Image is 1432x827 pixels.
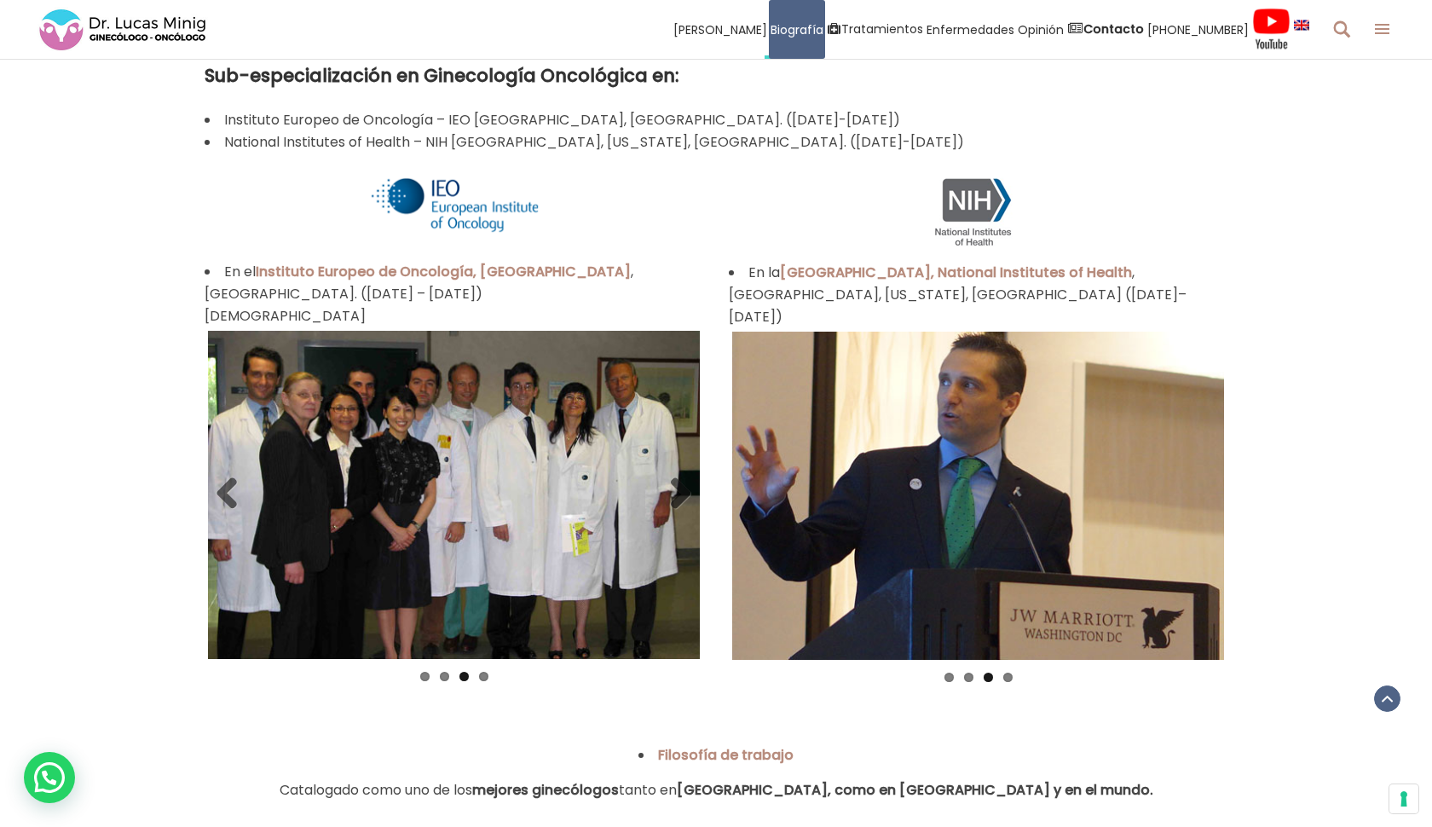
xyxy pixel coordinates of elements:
[1147,20,1249,39] span: [PHONE_NUMBER]
[881,162,1076,249] img: Sub-especialización en Ginecología Oncológica en NIH Lucas Minig
[357,162,551,248] img: IEO Instituto Europeo de Oncología, Milán, Italia. (2006 – 2008) Dr. Lucas Minig
[944,673,954,682] a: 1
[1294,20,1309,30] img: language english
[205,779,1227,801] p: Catalogado como uno de los tanto en
[472,780,619,800] strong: mejores ginecólogos
[729,262,1227,328] li: En la , [GEOGRAPHIC_DATA], [US_STATE], [GEOGRAPHIC_DATA] ([DATE]–[DATE])
[677,780,1153,800] strong: [GEOGRAPHIC_DATA], como en [GEOGRAPHIC_DATA] y en el mundo.
[1389,784,1418,813] button: Sus preferencias de consentimiento para tecnologías de seguimiento
[256,262,631,281] a: Instituto Europeo de Oncología, [GEOGRAPHIC_DATA]
[1083,20,1144,38] strong: Contacto
[657,477,691,512] a: Next
[841,20,923,39] span: Tratamientos
[927,20,1014,39] span: Enfermedades
[205,63,679,88] strong: Sub-especialización en Ginecología Oncológica en:
[1252,8,1291,50] img: Videos Youtube Ginecología
[964,673,973,682] a: 2
[479,672,488,681] a: 4
[673,20,767,39] span: [PERSON_NAME]
[205,261,703,327] li: En el , [GEOGRAPHIC_DATA]. ([DATE] – [DATE]) [DEMOGRAPHIC_DATA]
[658,745,794,765] a: Filosofía de trabajo
[440,672,449,681] a: 2
[732,332,1224,660] img: NIH Conferencia Lucas Minig
[771,20,823,39] span: Biografía
[217,477,251,512] a: Previous
[420,672,430,681] a: 1
[459,672,469,681] a: 3
[205,109,1227,131] li: Instituto Europeo de Oncología – IEO [GEOGRAPHIC_DATA], [GEOGRAPHIC_DATA]. ([DATE]-[DATE])
[1003,673,1013,682] a: 4
[1018,20,1064,39] span: Opinión
[205,131,1227,153] li: National Institutes of Health – NIH [GEOGRAPHIC_DATA], [US_STATE], [GEOGRAPHIC_DATA]. ([DATE]-[DA...
[984,673,993,682] a: 3
[780,263,1132,282] a: [GEOGRAPHIC_DATA], National Institutes of Health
